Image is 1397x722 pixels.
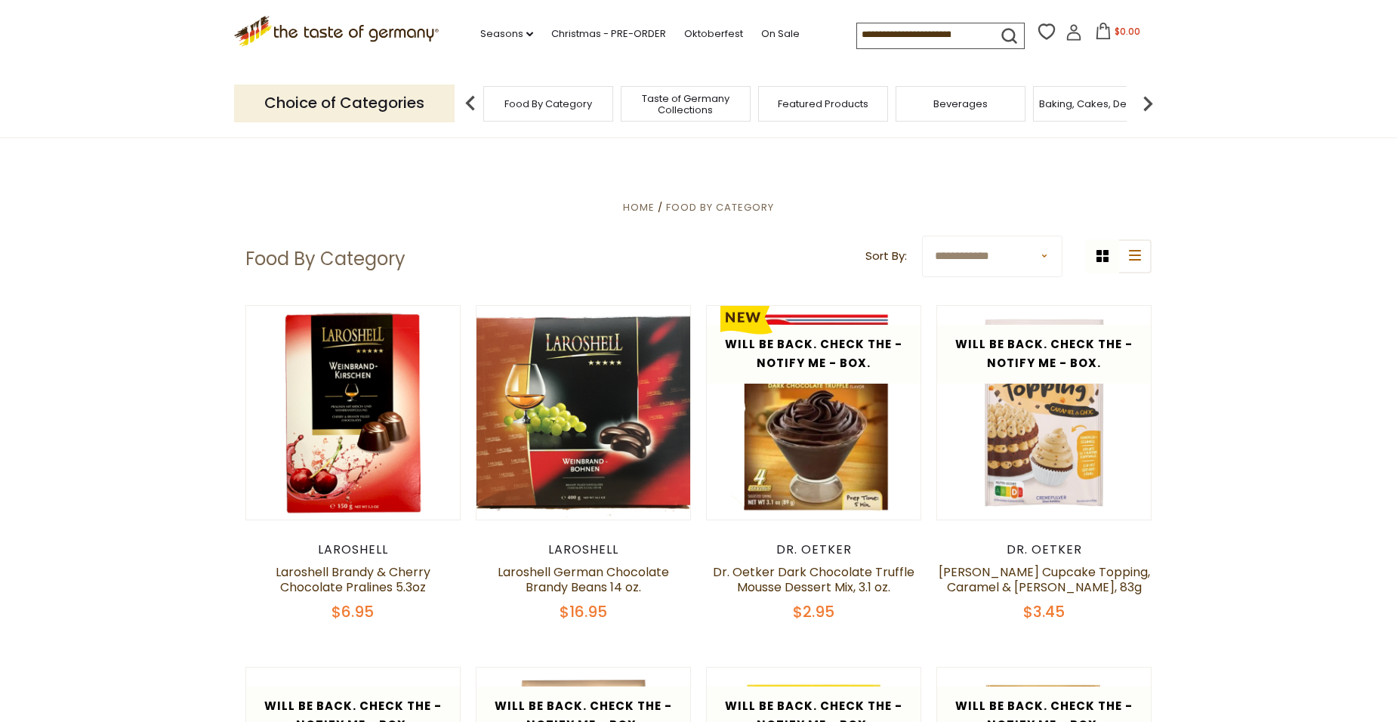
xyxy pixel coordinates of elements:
div: Dr. Oetker [936,542,1152,557]
a: Taste of Germany Collections [625,93,746,116]
a: [PERSON_NAME] Cupcake Topping, Caramel & [PERSON_NAME], 83g [939,563,1150,596]
a: Beverages [933,98,988,110]
a: Christmas - PRE-ORDER [551,26,666,42]
a: Baking, Cakes, Desserts [1039,98,1156,110]
span: $0.00 [1115,25,1140,38]
span: $16.95 [560,601,607,622]
button: $0.00 [1085,23,1149,45]
a: Oktoberfest [684,26,743,42]
a: Laroshell Brandy & Cherry Chocolate Pralines 5.3oz [276,563,430,596]
img: next arrow [1133,88,1163,119]
div: Dr. Oetker [706,542,921,557]
a: Dr. Oetker Dark Chocolate Truffle Mousse Dessert Mix, 3.1 oz. [713,563,914,596]
img: Laroshell German Chocolate Brandy Beans 14 oz. [476,306,690,520]
a: On Sale [761,26,800,42]
span: $6.95 [332,601,374,622]
a: Featured Products [778,98,868,110]
a: Food By Category [504,98,592,110]
a: Seasons [480,26,533,42]
img: previous arrow [455,88,486,119]
a: Home [623,200,655,214]
h1: Food By Category [245,248,406,270]
label: Sort By: [865,247,907,266]
p: Choice of Categories [234,85,455,122]
div: Laroshell [245,542,461,557]
a: Laroshell German Chocolate Brandy Beans 14 oz. [498,563,669,596]
span: $3.45 [1023,601,1065,622]
a: Food By Category [666,200,774,214]
span: $2.95 [793,601,834,622]
img: Dr. Oetker Dark Chocolate Truffle Mousse Dessert Mix, 3.1 oz. [707,306,921,520]
div: Laroshell [476,542,691,557]
img: Dr. Oetker Cupcake Topping, Caramel & Brownie, 83g [937,306,1151,520]
img: Laroshell Brandy & Cherry Chocolate Pralines 5.3oz [246,306,460,520]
